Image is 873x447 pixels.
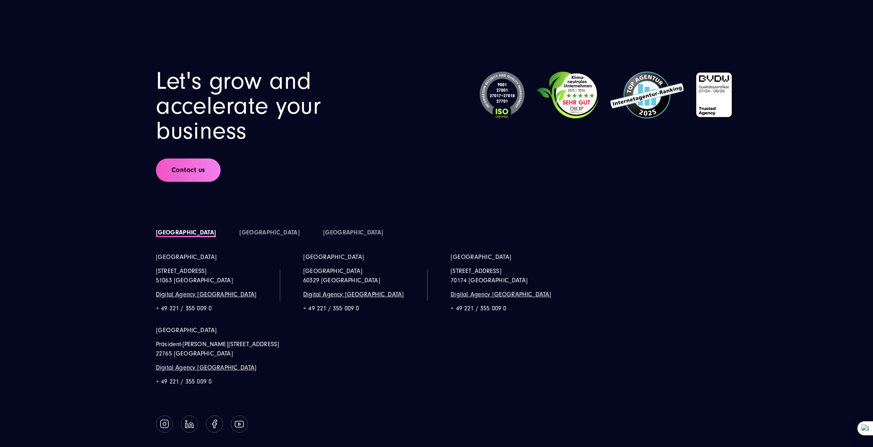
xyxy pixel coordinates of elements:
a: Digital Agency [GEOGRAPHIC_DATA] [156,291,256,298]
a: [GEOGRAPHIC_DATA] [156,229,216,236]
p: + 49 221 / 355 009 0 [156,377,279,386]
a: [STREET_ADDRESS] [451,267,502,275]
span: Präsident-[PERSON_NAME][STREET_ADDRESS] 22765 [GEOGRAPHIC_DATA] [156,341,279,357]
a: [GEOGRAPHIC_DATA] [323,229,383,236]
a: [GEOGRAPHIC_DATA] [239,229,299,236]
img: BVDW-Zertifizierung-Weiß [695,72,733,118]
a: Contact us [156,158,221,182]
p: + 49 221 / 355 009 0 [451,304,551,313]
a: Digital Agency [GEOGRAPHIC_DATA] [156,364,256,371]
img: ISO-Seal 2024 [480,72,525,118]
a: Digital Agency [GEOGRAPHIC_DATA] [303,291,404,298]
p: [STREET_ADDRESS] 51063 [GEOGRAPHIC_DATA] [156,266,256,285]
p: + 49 221 / 355 009 0 [303,304,404,313]
a: [GEOGRAPHIC_DATA] [451,252,511,262]
a: [GEOGRAPHIC_DATA] [156,326,217,335]
a: Digital Agency [GEOGRAPHIC_DATA] [451,291,551,298]
p: [GEOGRAPHIC_DATA] 60329 [GEOGRAPHIC_DATA] [303,266,404,285]
img: Klimaneutrales Unternehmen SUNZINET GmbH.svg [536,72,599,118]
a: 70174 [GEOGRAPHIC_DATA] [451,277,528,284]
img: Top Internetagentur und Full Service Digitalagentur SUNZINET - 2024 [610,72,684,118]
p: + 49 221 / 355 009 0 [156,304,256,313]
span: Let's grow and accelerate your business [156,67,321,145]
a: [GEOGRAPHIC_DATA] [156,252,217,262]
a: [GEOGRAPHIC_DATA] [303,252,364,262]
